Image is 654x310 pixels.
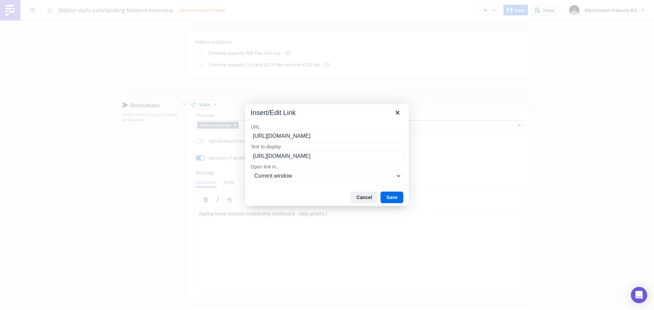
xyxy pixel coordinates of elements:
label: Text to display [251,144,403,150]
button: Close [392,107,403,118]
label: URL [251,124,403,130]
button: Open link in... [251,170,403,182]
label: Open link in... [251,164,403,170]
div: Open Intercom Messenger [631,287,647,303]
button: Save [380,192,403,203]
p: Ageing lease invoices outstanding dashboard - daily graphs ( [3,3,325,8]
body: Rich Text Area. Press ALT-0 for help. [3,3,325,8]
button: Cancel [351,192,378,203]
span: Current window [254,172,394,180]
div: Insert/Edit Link [251,108,296,117]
